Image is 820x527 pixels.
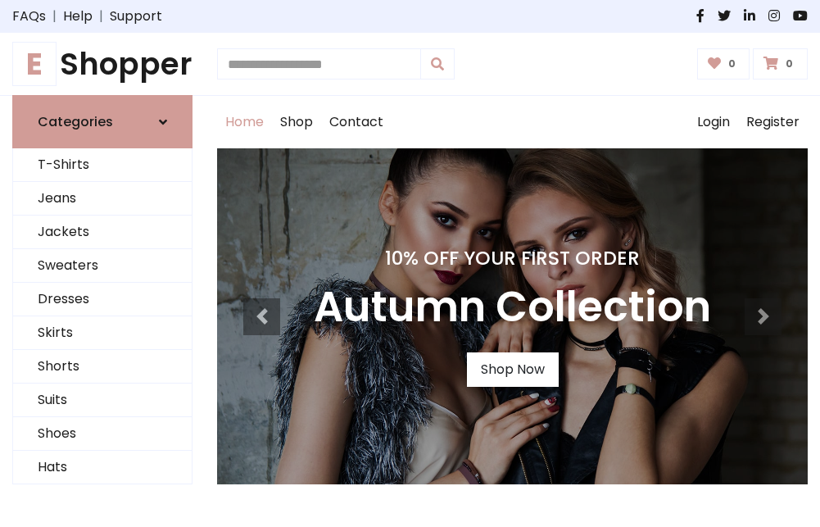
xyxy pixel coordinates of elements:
[13,316,192,350] a: Skirts
[314,247,711,270] h4: 10% Off Your First Order
[217,96,272,148] a: Home
[13,283,192,316] a: Dresses
[13,216,192,249] a: Jackets
[63,7,93,26] a: Help
[697,48,750,80] a: 0
[13,451,192,484] a: Hats
[12,95,193,148] a: Categories
[12,46,193,82] a: EShopper
[13,182,192,216] a: Jeans
[13,350,192,384] a: Shorts
[738,96,808,148] a: Register
[93,7,110,26] span: |
[753,48,808,80] a: 0
[12,42,57,86] span: E
[321,96,392,148] a: Contact
[272,96,321,148] a: Shop
[689,96,738,148] a: Login
[13,148,192,182] a: T-Shirts
[13,384,192,417] a: Suits
[12,46,193,82] h1: Shopper
[781,57,797,71] span: 0
[12,7,46,26] a: FAQs
[467,352,559,387] a: Shop Now
[38,114,113,129] h6: Categories
[314,283,711,333] h3: Autumn Collection
[110,7,162,26] a: Support
[724,57,740,71] span: 0
[13,249,192,283] a: Sweaters
[46,7,63,26] span: |
[13,417,192,451] a: Shoes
